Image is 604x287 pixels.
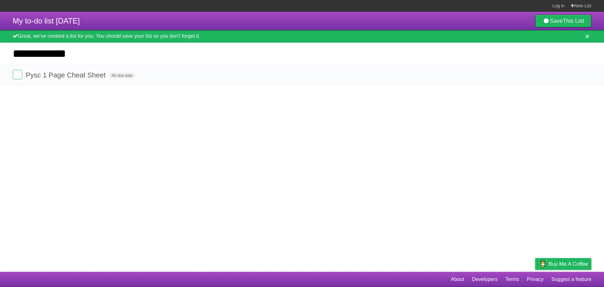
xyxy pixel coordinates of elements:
[551,273,591,285] a: Suggest a feature
[563,18,584,24] b: This List
[538,258,547,269] img: Buy me a coffee
[535,15,591,27] a: SaveThis List
[472,273,497,285] a: Developers
[527,273,543,285] a: Privacy
[505,273,519,285] a: Terms
[109,73,135,78] span: No due date
[26,71,107,79] span: Pysc 1 Page Cheat Sheet
[549,258,588,270] span: Buy me a coffee
[535,258,591,270] a: Buy me a coffee
[13,17,80,25] span: My to-do list [DATE]
[451,273,464,285] a: About
[13,70,22,79] label: Done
